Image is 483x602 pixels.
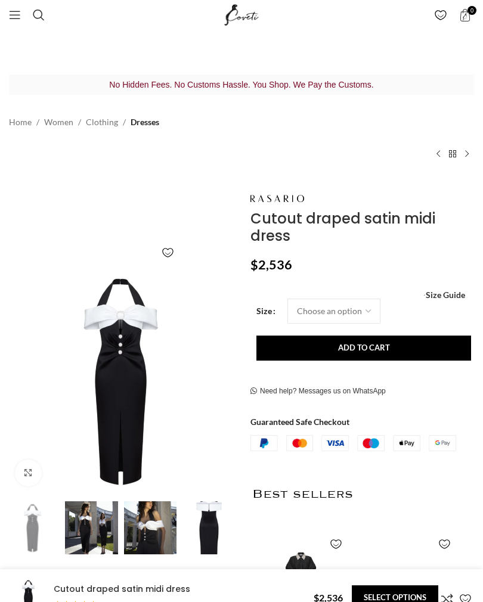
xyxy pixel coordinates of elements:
[131,116,159,129] a: Dresses
[460,147,474,162] a: Next product
[65,501,118,554] img: Button embellished draped crepe and linen midi dress Clothing Bridal Coveti
[256,336,471,361] button: Add to cart
[467,6,476,15] span: 0
[86,116,118,129] a: Clothing
[54,584,305,595] h4: Cutout draped satin midi dress
[250,257,292,272] bdi: 2,536
[27,3,51,27] a: Search
[182,501,236,554] img: Button embellished draped crepe and linen midi dress Clothing Bridal Coveti
[6,266,236,495] img: rasario011120 (1)
[250,210,474,245] h1: Cutout draped satin midi dress
[431,147,445,162] a: Previous product
[453,3,477,27] a: 0
[9,116,159,129] nav: Breadcrumb
[256,305,275,318] label: Size
[250,435,456,452] img: guaranteed-safe-checkout-bordered.j
[124,501,177,554] img: Button embellished draped crepe and linen midi dress Clothing Bridal Coveti
[250,387,386,396] a: Need help? Messages us on WhatsApp
[6,501,59,554] img: Button embellished draped crepe and linen midi dress Clothing Bridal Coveti
[428,3,453,27] div: My Wishlist
[250,257,258,272] span: $
[250,195,304,202] img: Rasario
[44,116,73,129] a: Women
[3,3,27,27] a: Open mobile menu
[153,35,330,45] a: Fancy designing your own shoe? | Discover Now
[9,116,32,129] a: Home
[250,417,349,427] strong: Guaranteed Safe Checkout
[252,463,458,526] h2: Best sellers
[222,9,262,19] a: Site logo
[9,77,474,92] p: No Hidden Fees. No Customs Hassle. You Shop. We Pay the Customs.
